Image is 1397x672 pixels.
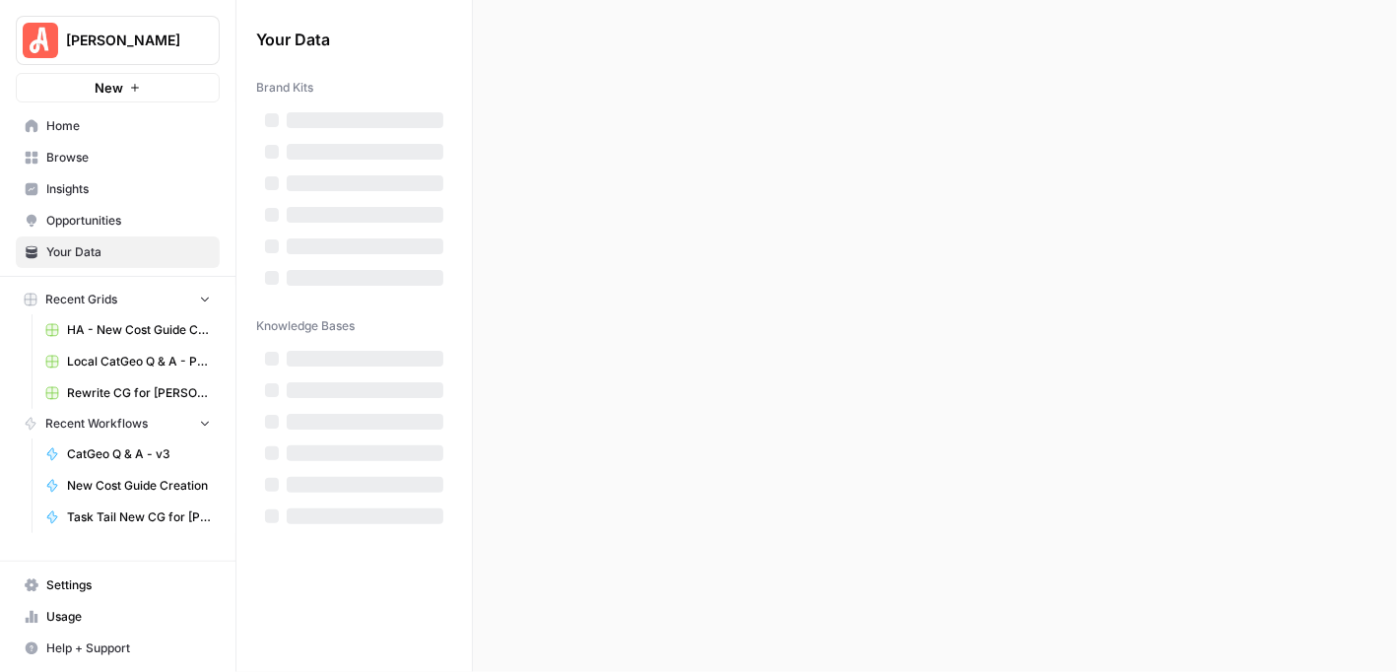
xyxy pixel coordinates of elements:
[36,438,220,470] a: CatGeo Q & A - v3
[36,377,220,409] a: Rewrite CG for [PERSON_NAME] - Grading version Grid
[16,16,220,65] button: Workspace: Angi
[46,117,211,135] span: Home
[16,110,220,142] a: Home
[46,576,211,594] span: Settings
[256,79,313,97] span: Brand Kits
[16,285,220,314] button: Recent Grids
[67,508,211,526] span: Task Tail New CG for [PERSON_NAME]
[67,384,211,402] span: Rewrite CG for [PERSON_NAME] - Grading version Grid
[16,173,220,205] a: Insights
[36,470,220,502] a: New Cost Guide Creation
[67,477,211,495] span: New Cost Guide Creation
[66,31,185,50] span: [PERSON_NAME]
[36,502,220,533] a: Task Tail New CG for [PERSON_NAME]
[16,601,220,633] a: Usage
[46,243,211,261] span: Your Data
[16,205,220,236] a: Opportunities
[67,353,211,370] span: Local CatGeo Q & A - Pass/Fail v2 Grid
[256,317,355,335] span: Knowledge Bases
[256,28,429,51] span: Your Data
[36,346,220,377] a: Local CatGeo Q & A - Pass/Fail v2 Grid
[16,73,220,102] button: New
[46,212,211,230] span: Opportunities
[36,314,220,346] a: HA - New Cost Guide Creation Grid
[46,608,211,626] span: Usage
[45,415,148,433] span: Recent Workflows
[95,78,123,98] span: New
[46,149,211,167] span: Browse
[23,23,58,58] img: Angi Logo
[45,291,117,308] span: Recent Grids
[67,445,211,463] span: CatGeo Q & A - v3
[16,633,220,664] button: Help + Support
[46,180,211,198] span: Insights
[67,321,211,339] span: HA - New Cost Guide Creation Grid
[46,639,211,657] span: Help + Support
[16,236,220,268] a: Your Data
[16,409,220,438] button: Recent Workflows
[16,142,220,173] a: Browse
[16,570,220,601] a: Settings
